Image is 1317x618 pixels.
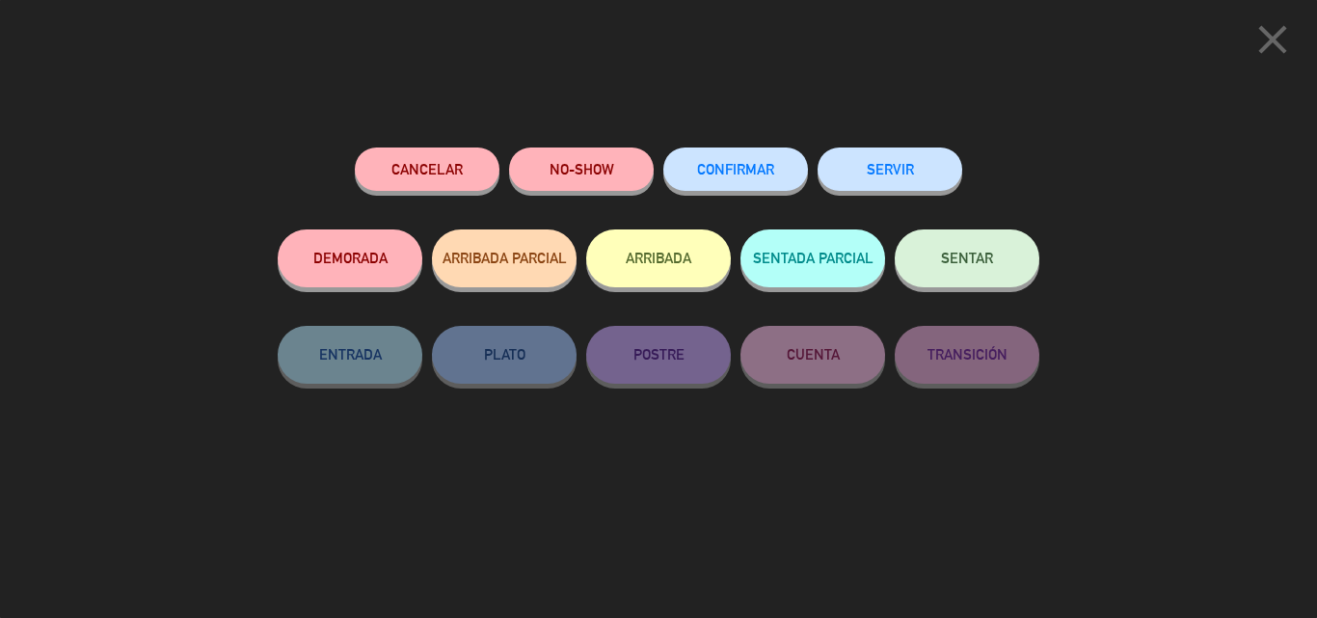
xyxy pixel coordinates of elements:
[355,148,499,191] button: Cancelar
[586,229,731,287] button: ARRIBADA
[663,148,808,191] button: CONFIRMAR
[740,229,885,287] button: SENTADA PARCIAL
[941,250,993,266] span: SENTAR
[1243,14,1303,71] button: close
[697,161,774,177] span: CONFIRMAR
[432,326,577,384] button: PLATO
[895,326,1039,384] button: TRANSICIÓN
[586,326,731,384] button: POSTRE
[443,250,567,266] span: ARRIBADA PARCIAL
[818,148,962,191] button: SERVIR
[278,229,422,287] button: DEMORADA
[509,148,654,191] button: NO-SHOW
[895,229,1039,287] button: SENTAR
[740,326,885,384] button: CUENTA
[1249,15,1297,64] i: close
[432,229,577,287] button: ARRIBADA PARCIAL
[278,326,422,384] button: ENTRADA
